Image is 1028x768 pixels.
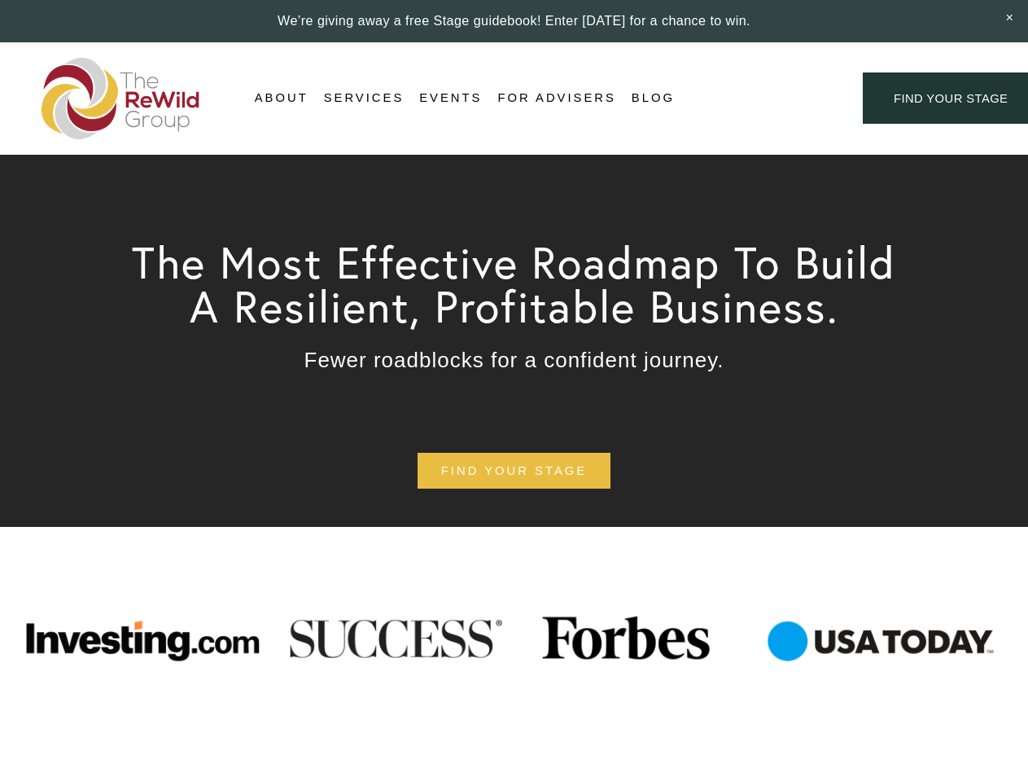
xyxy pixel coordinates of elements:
[418,453,610,489] a: find your stage
[419,86,482,111] a: Events
[132,235,910,334] span: The Most Effective Roadmap To Build A Resilient, Profitable Business.
[324,86,405,111] a: folder dropdown
[42,58,201,139] img: The ReWild Group
[255,86,308,111] a: folder dropdown
[324,87,405,109] span: Services
[304,348,724,372] span: Fewer roadblocks for a confident journey.
[632,86,675,111] a: Blog
[497,86,615,111] a: For Advisers
[255,87,308,109] span: About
